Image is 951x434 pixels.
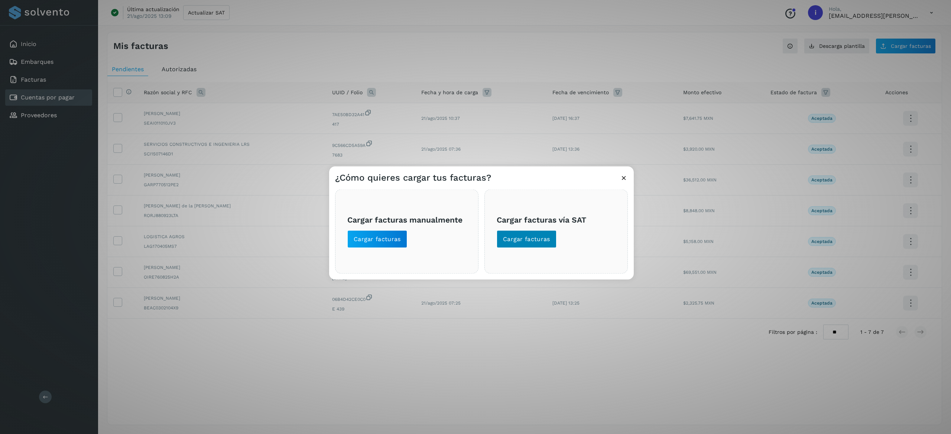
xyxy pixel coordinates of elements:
span: Cargar facturas [503,235,550,243]
button: Cargar facturas [347,230,407,248]
h3: Cargar facturas manualmente [347,215,466,224]
h3: ¿Cómo quieres cargar tus facturas? [335,172,491,183]
span: Cargar facturas [354,235,401,243]
button: Cargar facturas [497,230,556,248]
h3: Cargar facturas vía SAT [497,215,616,224]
